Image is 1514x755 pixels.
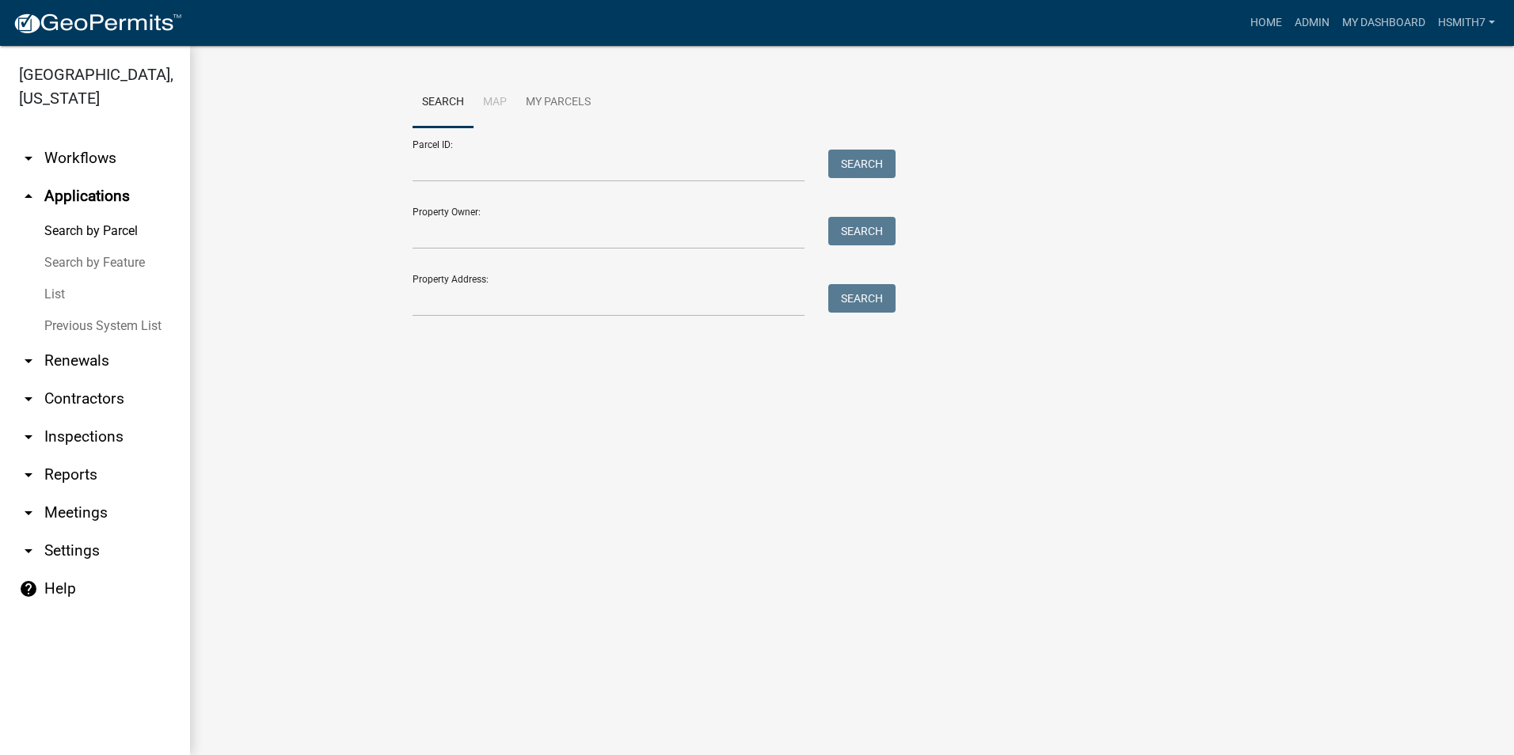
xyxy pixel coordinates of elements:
[19,503,38,522] i: arrow_drop_down
[19,579,38,598] i: help
[1432,8,1501,38] a: hsmith7
[19,465,38,484] i: arrow_drop_down
[19,427,38,446] i: arrow_drop_down
[516,78,600,128] a: My Parcels
[413,78,474,128] a: Search
[19,187,38,206] i: arrow_drop_up
[1336,8,1432,38] a: My Dashboard
[19,389,38,408] i: arrow_drop_down
[828,150,896,178] button: Search
[19,351,38,370] i: arrow_drop_down
[828,284,896,313] button: Search
[1244,8,1288,38] a: Home
[19,149,38,168] i: arrow_drop_down
[828,217,896,245] button: Search
[19,541,38,560] i: arrow_drop_down
[1288,8,1336,38] a: Admin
